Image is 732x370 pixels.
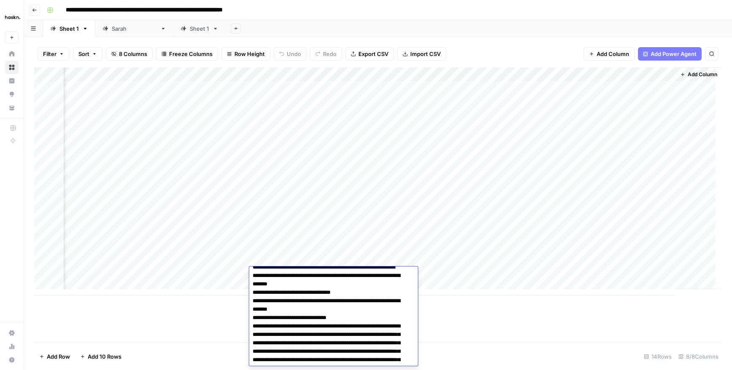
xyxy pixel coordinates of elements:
[323,50,336,58] span: Redo
[5,47,19,61] a: Home
[640,350,675,363] div: 14 Rows
[78,50,89,58] span: Sort
[5,74,19,88] a: Insights
[5,340,19,353] a: Usage
[345,47,394,61] button: Export CSV
[234,50,265,58] span: Row Height
[677,69,721,80] button: Add Column
[5,101,19,114] a: Your Data
[43,20,95,37] a: Sheet 1
[43,50,57,58] span: Filter
[5,88,19,101] a: Opportunities
[75,350,126,363] button: Add 10 Rows
[358,50,388,58] span: Export CSV
[88,352,121,361] span: Add 10 Rows
[274,47,307,61] button: Undo
[156,47,218,61] button: Freeze Columns
[221,47,270,61] button: Row Height
[310,47,342,61] button: Redo
[5,353,19,367] button: Help + Support
[638,47,702,61] button: Add Power Agent
[73,47,102,61] button: Sort
[5,61,19,74] a: Browse
[95,20,173,37] a: [PERSON_NAME]
[688,71,717,78] span: Add Column
[597,50,629,58] span: Add Column
[169,50,213,58] span: Freeze Columns
[112,24,157,33] div: [PERSON_NAME]
[34,350,75,363] button: Add Row
[59,24,79,33] div: Sheet 1
[584,47,635,61] button: Add Column
[410,50,441,58] span: Import CSV
[190,24,209,33] div: Sheet 1
[675,350,722,363] div: 8/8 Columns
[5,10,20,25] img: Haskn Logo
[5,326,19,340] a: Settings
[397,47,446,61] button: Import CSV
[287,50,301,58] span: Undo
[119,50,147,58] span: 8 Columns
[106,47,153,61] button: 8 Columns
[173,20,226,37] a: Sheet 1
[651,50,697,58] span: Add Power Agent
[47,352,70,361] span: Add Row
[5,7,19,28] button: Workspace: Haskn
[38,47,70,61] button: Filter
